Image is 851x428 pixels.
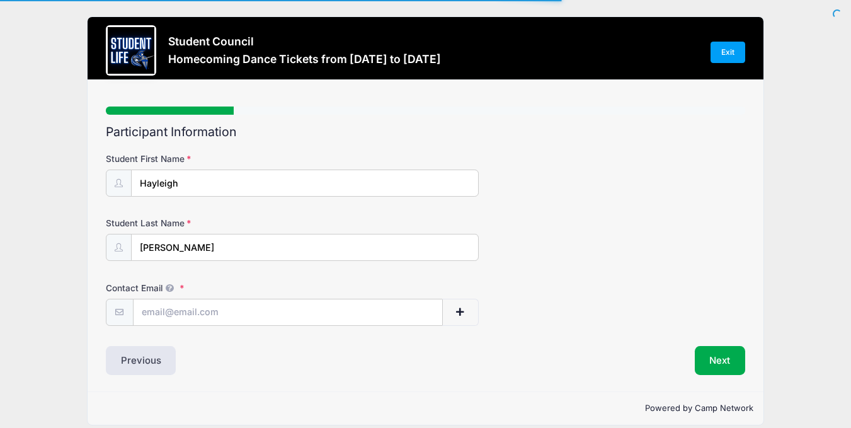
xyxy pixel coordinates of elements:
label: Student Last Name [106,217,319,229]
button: Next [695,346,746,375]
h3: Student Council [168,35,441,48]
p: Powered by Camp Network [98,402,753,415]
input: email@email.com [133,299,443,326]
h2: Participant Information [106,125,745,139]
input: Student First Name [131,170,479,197]
input: Student Last Name [131,234,479,261]
label: Contact Email [106,282,319,294]
label: Student First Name [106,153,319,165]
a: Exit [711,42,746,63]
h3: Homecoming Dance Tickets from [DATE] to [DATE] [168,52,441,66]
span: We will send confirmations, payment reminders, and custom email messages to each address listed. ... [163,283,178,293]
button: Previous [106,346,176,375]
